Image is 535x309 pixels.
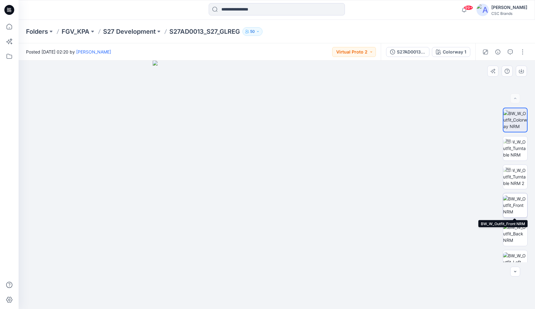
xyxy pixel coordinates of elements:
div: [PERSON_NAME] [491,4,527,11]
img: BW_W_Outfit_Back NRM [503,224,527,243]
img: BW_W_Outfit_Left NRM [503,252,527,272]
span: 99+ [464,5,473,10]
a: Folders [26,27,48,36]
button: S27AD0013_S27_GLREG_VP2 [386,47,429,57]
img: avatar [476,4,489,16]
div: Colorway 1 [443,49,466,55]
div: CSC Brands [491,11,527,16]
div: S27AD0013_S27_GLREG_VP2 [397,49,425,55]
p: 50 [250,28,255,35]
span: Posted [DATE] 02:20 by [26,49,111,55]
button: 50 [242,27,263,36]
a: S27 Development [103,27,156,36]
button: Details [493,47,503,57]
img: BW_W_Outfit_Turntable NRM 2 [503,167,527,187]
img: BW_W_Outfit_Turntable NRM [503,139,527,158]
p: S27AD0013_S27_GLREG [169,27,240,36]
a: [PERSON_NAME] [76,49,111,54]
img: BW_W_Outfit_Front NRM [503,195,527,215]
img: eyJhbGciOiJIUzI1NiIsImtpZCI6IjAiLCJzbHQiOiJzZXMiLCJ0eXAiOiJKV1QifQ.eyJkYXRhIjp7InR5cGUiOiJzdG9yYW... [153,61,401,309]
img: BW_W_Outfit_Colorway NRM [503,110,527,130]
a: FGV_KPA [62,27,89,36]
button: Colorway 1 [432,47,470,57]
